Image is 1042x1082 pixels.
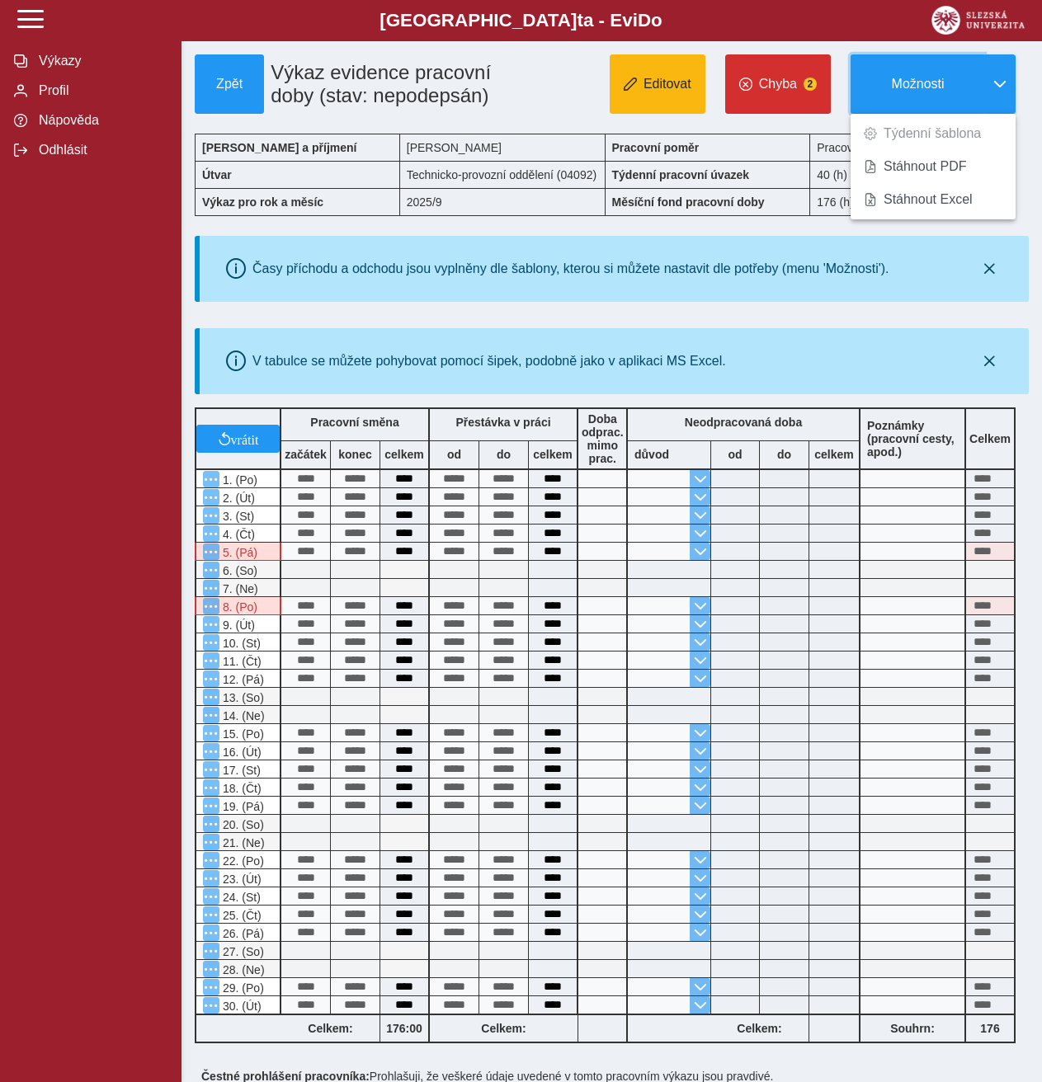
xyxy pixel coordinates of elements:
[804,78,817,91] span: 2
[203,816,219,832] button: Menu
[809,448,859,461] b: celkem
[479,448,528,461] b: do
[203,852,219,868] button: Menu
[890,1022,935,1035] b: Souhrn:
[252,354,726,369] div: V tabulce se můžete pohybovat pomocí šipek, podobně jako v aplikaci MS Excel.
[582,412,624,465] b: Doba odprac. mimo prac.
[203,471,219,487] button: Menu
[884,160,967,173] span: Stáhnout PDF
[202,141,356,154] b: [PERSON_NAME] a příjmení
[219,637,261,650] span: 10. (St)
[400,188,606,216] div: 2025/9
[195,543,281,561] div: V systému Magion je vykázána dovolená!
[219,709,265,722] span: 14. (Ne)
[281,448,330,461] b: začátek
[219,746,262,759] span: 16. (Út)
[400,134,606,161] div: [PERSON_NAME]
[219,510,254,523] span: 3. (St)
[203,634,219,651] button: Menu
[219,546,257,559] span: 5. (Pá)
[634,448,669,461] b: důvod
[196,425,280,453] button: vrátit
[380,448,428,461] b: celkem
[810,134,1016,161] div: Pracovní smlouva
[203,652,219,669] button: Menu
[966,1022,1014,1035] b: 176
[203,670,219,687] button: Menu
[310,416,398,429] b: Pracovní směna
[430,448,479,461] b: od
[203,543,219,560] button: Menu
[219,963,265,976] span: 28. (Ne)
[202,195,323,209] b: Výkaz pro rok a měsíc
[203,997,219,1014] button: Menu
[612,195,765,209] b: Měsíční fond pracovní doby
[969,432,1011,445] b: Celkem
[203,979,219,995] button: Menu
[219,854,264,868] span: 22. (Po)
[219,873,262,886] span: 23. (Út)
[931,6,1025,35] img: logo_web_su.png
[577,10,582,31] span: t
[711,448,759,461] b: od
[203,525,219,542] button: Menu
[203,924,219,941] button: Menu
[380,1022,428,1035] b: 176:00
[202,77,257,92] span: Zpět
[203,689,219,705] button: Menu
[529,448,577,461] b: celkem
[219,582,258,595] span: 7. (Ne)
[34,113,167,128] span: Nápověda
[455,416,550,429] b: Přestávka v práci
[851,54,984,114] button: Možnosti
[34,54,167,68] span: Výkazy
[219,800,264,813] span: 19. (Pá)
[203,834,219,850] button: Menu
[203,961,219,977] button: Menu
[202,168,232,181] b: Útvar
[34,83,167,98] span: Profil
[219,764,261,777] span: 17. (St)
[612,168,750,181] b: Týdenní pracovní úvazek
[644,77,691,92] span: Editovat
[219,564,257,577] span: 6. (So)
[203,870,219,887] button: Menu
[50,10,992,31] b: [GEOGRAPHIC_DATA] a - Evi
[203,743,219,760] button: Menu
[219,619,255,632] span: 9. (Út)
[430,1022,578,1035] b: Celkem:
[203,489,219,506] button: Menu
[760,448,809,461] b: do
[219,836,265,849] span: 21. (Ne)
[203,888,219,905] button: Menu
[219,600,257,614] span: 8. (Po)
[219,727,264,741] span: 15. (Po)
[203,507,219,524] button: Menu
[281,1022,380,1035] b: Celkem:
[219,945,264,958] span: 27. (So)
[219,1000,262,1013] span: 30. (Út)
[219,492,255,505] span: 2. (Út)
[252,261,889,276] div: Časy příchodu a odchodu jsou vyplněny dle šablony, kterou si můžete nastavit dle potřeby (menu 'M...
[203,707,219,723] button: Menu
[219,818,264,831] span: 20. (So)
[203,725,219,741] button: Menu
[219,927,264,940] span: 26. (Pá)
[203,779,219,796] button: Menu
[203,797,219,814] button: Menu
[219,473,257,487] span: 1. (Po)
[34,143,167,158] span: Odhlásit
[203,616,219,633] button: Menu
[219,909,262,922] span: 25. (Čt)
[331,448,380,461] b: konec
[203,906,219,923] button: Menu
[219,891,261,904] span: 24. (St)
[725,54,831,114] button: Chyba2
[203,580,219,596] button: Menu
[759,77,797,92] span: Chyba
[638,10,651,31] span: D
[231,432,259,445] span: vrátit
[400,161,606,188] div: Technicko-provozní oddělení (04092)
[219,981,264,995] span: 29. (Po)
[651,10,662,31] span: o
